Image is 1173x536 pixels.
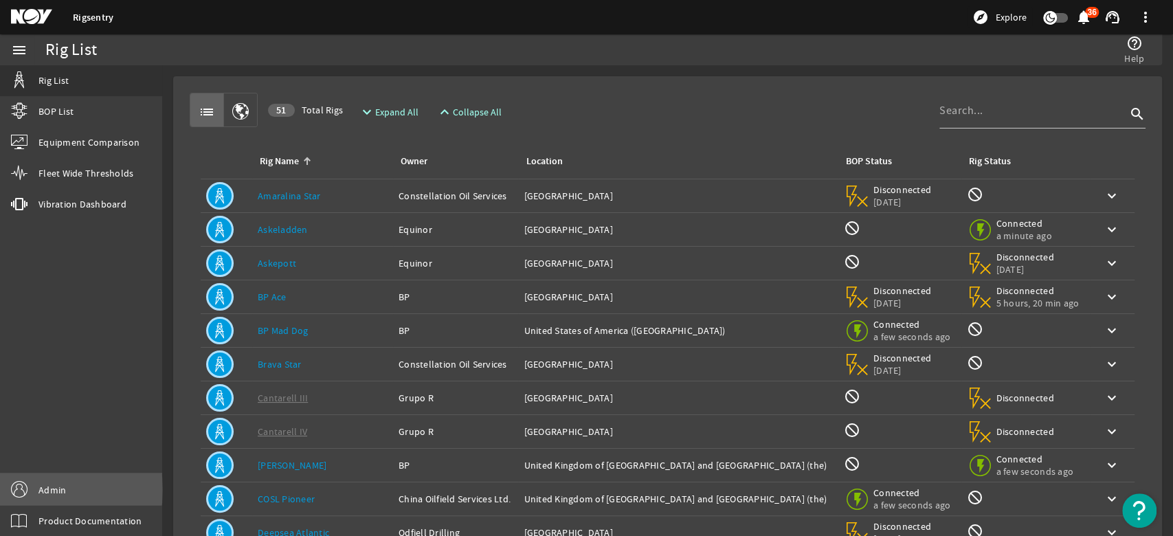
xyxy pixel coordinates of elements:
span: Connected [873,487,950,499]
mat-icon: Rig Monitoring not available for this rig [967,186,983,203]
span: Fleet Wide Thresholds [38,166,133,180]
a: Rigsentry [73,11,113,24]
span: Vibration Dashboard [38,197,126,211]
div: United Kingdom of [GEOGRAPHIC_DATA] and [GEOGRAPHIC_DATA] (the) [524,492,832,506]
div: United States of America ([GEOGRAPHIC_DATA]) [524,324,832,337]
span: [DATE] [873,196,932,208]
div: Equinor [399,256,513,270]
mat-icon: keyboard_arrow_down [1104,188,1120,204]
mat-icon: keyboard_arrow_down [1104,322,1120,339]
div: Grupo R [399,391,513,405]
div: [GEOGRAPHIC_DATA] [524,290,832,304]
mat-icon: vibration [11,196,27,212]
mat-icon: notifications [1075,9,1092,25]
button: Collapse All [431,100,507,124]
button: more_vert [1129,1,1162,34]
div: BOP Status [846,154,892,169]
div: Grupo R [399,425,513,438]
div: Equinor [399,223,513,236]
mat-icon: menu [11,42,27,58]
input: Search... [939,102,1126,119]
mat-icon: keyboard_arrow_down [1104,390,1120,406]
span: Product Documentation [38,514,142,528]
div: Rig List [45,43,97,57]
div: Constellation Oil Services [399,357,513,371]
span: Disconnected [996,284,1080,297]
mat-icon: keyboard_arrow_down [1104,491,1120,507]
span: Collapse All [453,105,502,119]
a: Askeladden [258,223,308,236]
span: Disconnected [873,183,932,196]
mat-icon: expand_less [436,104,447,120]
span: [DATE] [996,263,1055,276]
a: Cantarell IV [258,425,307,438]
div: 51 [268,104,295,117]
span: Admin [38,483,66,497]
span: a minute ago [996,230,1055,242]
a: COSL Pioneer [258,493,315,505]
span: Disconnected [873,284,932,297]
span: Disconnected [873,520,932,533]
a: Amaralina Star [258,190,321,202]
div: [GEOGRAPHIC_DATA] [524,189,832,203]
span: Explore [996,10,1027,24]
span: Disconnected [996,392,1055,404]
span: a few seconds ago [996,465,1073,478]
div: Rig Name [258,154,382,169]
div: Constellation Oil Services [399,189,513,203]
span: Connected [873,318,950,331]
span: Total Rigs [268,103,343,117]
div: Rig Status [969,154,1011,169]
div: Location [526,154,562,169]
i: search [1129,106,1146,122]
a: Brava Star [258,358,302,370]
a: Askepott [258,257,296,269]
div: Owner [399,154,507,169]
div: [GEOGRAPHIC_DATA] [524,256,832,270]
mat-icon: list [199,104,215,120]
div: Location [524,154,827,169]
span: Rig List [38,74,69,87]
a: BP Mad Dog [258,324,309,337]
a: Cantarell III [258,392,308,404]
mat-icon: BOP Monitoring not available for this rig [844,422,860,438]
span: Disconnected [996,251,1055,263]
div: BP [399,324,513,337]
span: Expand All [375,105,418,119]
mat-icon: BOP Monitoring not available for this rig [844,254,860,270]
span: a few seconds ago [873,331,950,343]
div: [GEOGRAPHIC_DATA] [524,391,832,405]
span: BOP List [38,104,74,118]
mat-icon: keyboard_arrow_down [1104,356,1120,372]
div: [GEOGRAPHIC_DATA] [524,357,832,371]
mat-icon: keyboard_arrow_down [1104,457,1120,473]
button: 36 [1076,10,1091,25]
mat-icon: BOP Monitoring not available for this rig [844,388,860,405]
mat-icon: help_outline [1126,35,1143,52]
div: China Oilfield Services Ltd. [399,492,513,506]
div: [GEOGRAPHIC_DATA] [524,425,832,438]
a: [PERSON_NAME] [258,459,326,471]
span: Equipment Comparison [38,135,139,149]
span: [DATE] [873,364,932,377]
mat-icon: expand_more [359,104,370,120]
mat-icon: Rig Monitoring not available for this rig [967,321,983,337]
mat-icon: explore [972,9,989,25]
div: [GEOGRAPHIC_DATA] [524,223,832,236]
mat-icon: support_agent [1104,9,1121,25]
a: BP Ace [258,291,287,303]
span: Disconnected [873,352,932,364]
button: Open Resource Center [1122,493,1157,528]
mat-icon: Rig Monitoring not available for this rig [967,489,983,506]
span: Connected [996,217,1055,230]
div: Rig Name [260,154,299,169]
mat-icon: keyboard_arrow_down [1104,255,1120,271]
div: United Kingdom of [GEOGRAPHIC_DATA] and [GEOGRAPHIC_DATA] (the) [524,458,832,472]
span: Disconnected [996,425,1055,438]
div: BP [399,290,513,304]
div: Owner [401,154,427,169]
mat-icon: Rig Monitoring not available for this rig [967,355,983,371]
div: BP [399,458,513,472]
button: Explore [967,6,1032,28]
mat-icon: keyboard_arrow_down [1104,423,1120,440]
